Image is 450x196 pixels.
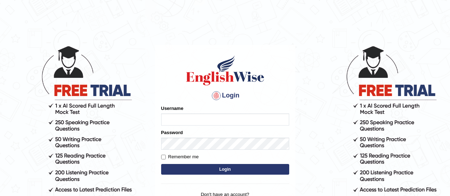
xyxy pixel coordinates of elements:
[161,164,289,175] button: Login
[161,129,183,136] label: Password
[161,155,166,159] input: Remember me
[161,105,184,112] label: Username
[161,90,289,101] h4: Login
[161,153,199,160] label: Remember me
[185,54,266,86] img: Logo of English Wise sign in for intelligent practice with AI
